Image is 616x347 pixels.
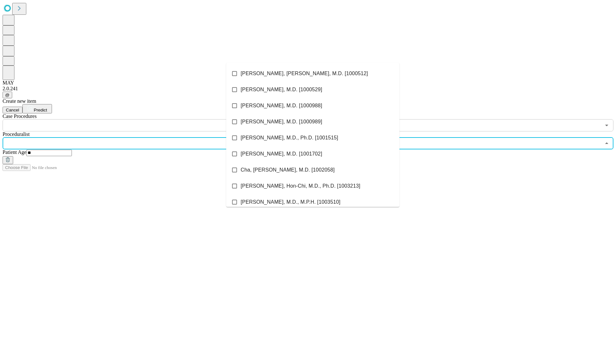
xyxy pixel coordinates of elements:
[3,92,12,98] button: @
[3,149,26,155] span: Patient Age
[241,86,322,93] span: [PERSON_NAME], M.D. [1000529]
[3,113,37,119] span: Scheduled Procedure
[5,93,10,97] span: @
[241,150,322,158] span: [PERSON_NAME], M.D. [1001702]
[22,104,52,113] button: Predict
[241,182,360,190] span: [PERSON_NAME], Hon-Chi, M.D., Ph.D. [1003213]
[3,86,613,92] div: 2.0.241
[602,139,611,148] button: Close
[241,102,322,110] span: [PERSON_NAME], M.D. [1000988]
[3,107,22,113] button: Cancel
[241,198,340,206] span: [PERSON_NAME], M.D., M.P.H. [1003510]
[6,108,19,112] span: Cancel
[602,121,611,130] button: Open
[241,70,368,77] span: [PERSON_NAME], [PERSON_NAME], M.D. [1000512]
[3,131,30,137] span: Proceduralist
[241,166,335,174] span: Cha, [PERSON_NAME], M.D. [1002058]
[3,98,36,104] span: Create new item
[241,118,322,126] span: [PERSON_NAME], M.D. [1000989]
[241,134,338,142] span: [PERSON_NAME], M.D., Ph.D. [1001515]
[34,108,47,112] span: Predict
[3,80,613,86] div: MAY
